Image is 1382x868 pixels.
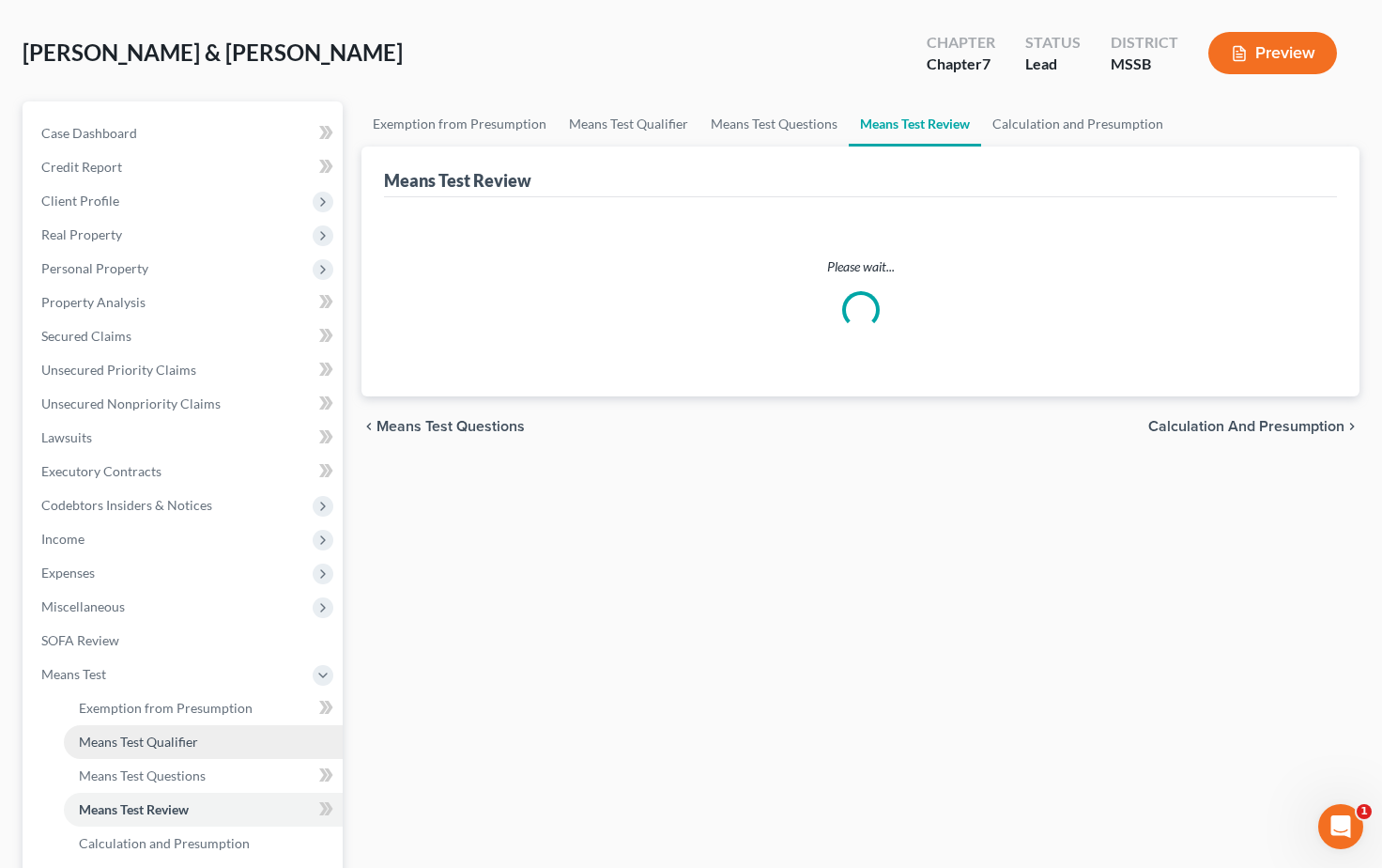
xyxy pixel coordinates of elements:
[1318,804,1363,849] iframe: Intercom live chat
[1025,54,1081,75] div: Lead
[361,419,525,434] button: chevron_left Means Test Questions
[41,598,125,614] span: Miscellaneous
[79,700,253,716] span: Exemption from Presumption
[927,54,995,75] div: Chapter
[41,125,137,141] span: Case Dashboard
[361,101,558,147] a: Exemption from Presumption
[41,193,119,209] span: Client Profile
[699,101,849,147] a: Means Test Questions
[384,169,531,192] div: Means Test Review
[927,32,995,54] div: Chapter
[26,387,343,421] a: Unsecured Nonpriority Claims
[1344,419,1359,434] i: chevron_right
[79,835,250,851] span: Calculation and Presumption
[1025,32,1081,54] div: Status
[982,54,990,72] span: 7
[41,395,221,411] span: Unsecured Nonpriority Claims
[26,624,343,658] a: SOFA Review
[26,319,343,353] a: Secured Claims
[1148,419,1344,434] span: Calculation and Presumption
[41,666,106,682] span: Means Test
[41,497,212,513] span: Codebtors Insiders & Notices
[26,150,343,184] a: Credit Report
[361,419,376,434] i: chevron_left
[26,455,343,488] a: Executory Contracts
[41,159,122,175] span: Credit Report
[41,531,84,547] span: Income
[26,353,343,387] a: Unsecured Priority Claims
[849,101,981,147] a: Means Test Review
[26,116,343,150] a: Case Dashboard
[41,328,131,344] span: Secured Claims
[41,260,148,276] span: Personal Property
[1148,419,1359,434] button: Calculation and Presumption chevron_right
[41,565,95,581] span: Expenses
[41,463,161,479] span: Executory Contracts
[41,362,196,378] span: Unsecured Priority Claims
[64,759,343,793] a: Means Test Questions
[1208,32,1337,74] button: Preview
[41,429,92,445] span: Lawsuits
[41,226,122,242] span: Real Property
[79,734,198,750] span: Means Test Qualifier
[41,294,146,310] span: Property Analysis
[376,419,525,434] span: Means Test Questions
[1357,804,1372,819] span: 1
[399,257,1322,276] p: Please wait...
[64,691,343,725] a: Exemption from Presumption
[26,286,343,319] a: Property Analysis
[1111,32,1178,54] div: District
[1111,54,1178,75] div: MSSB
[981,101,1175,147] a: Calculation and Presumption
[79,767,206,783] span: Means Test Questions
[64,793,343,827] a: Means Test Review
[23,39,403,66] span: [PERSON_NAME] & [PERSON_NAME]
[64,725,343,759] a: Means Test Qualifier
[26,421,343,455] a: Lawsuits
[41,632,119,648] span: SOFA Review
[79,801,189,817] span: Means Test Review
[64,827,343,860] a: Calculation and Presumption
[558,101,699,147] a: Means Test Qualifier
